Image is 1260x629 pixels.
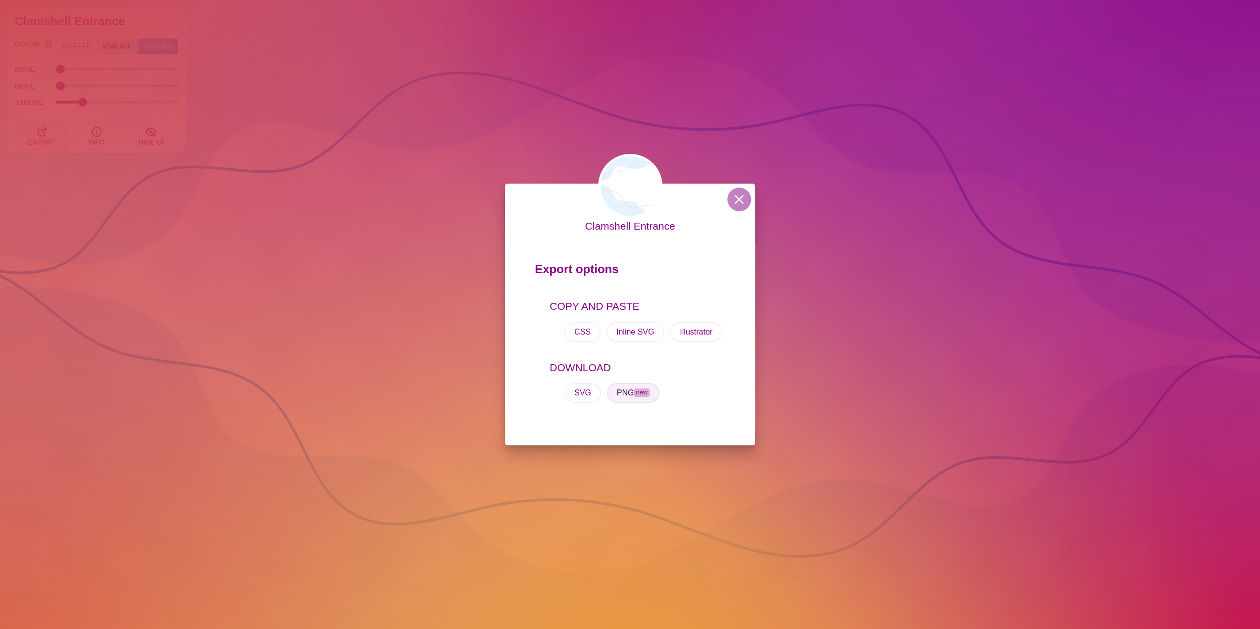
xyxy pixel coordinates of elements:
[606,322,664,342] button: Inline SVG
[564,322,601,342] button: CSS
[564,383,601,403] button: SVG
[535,258,725,286] p: Export options
[585,218,675,234] p: Clamshell Entrance
[634,388,649,397] span: new
[598,154,662,218] img: soft-wavy-container-design
[607,383,659,403] button: PNGnew
[550,360,725,376] p: DOWNLOAD
[670,322,722,342] button: Illustrator
[550,298,725,314] p: COPY AND PASTE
